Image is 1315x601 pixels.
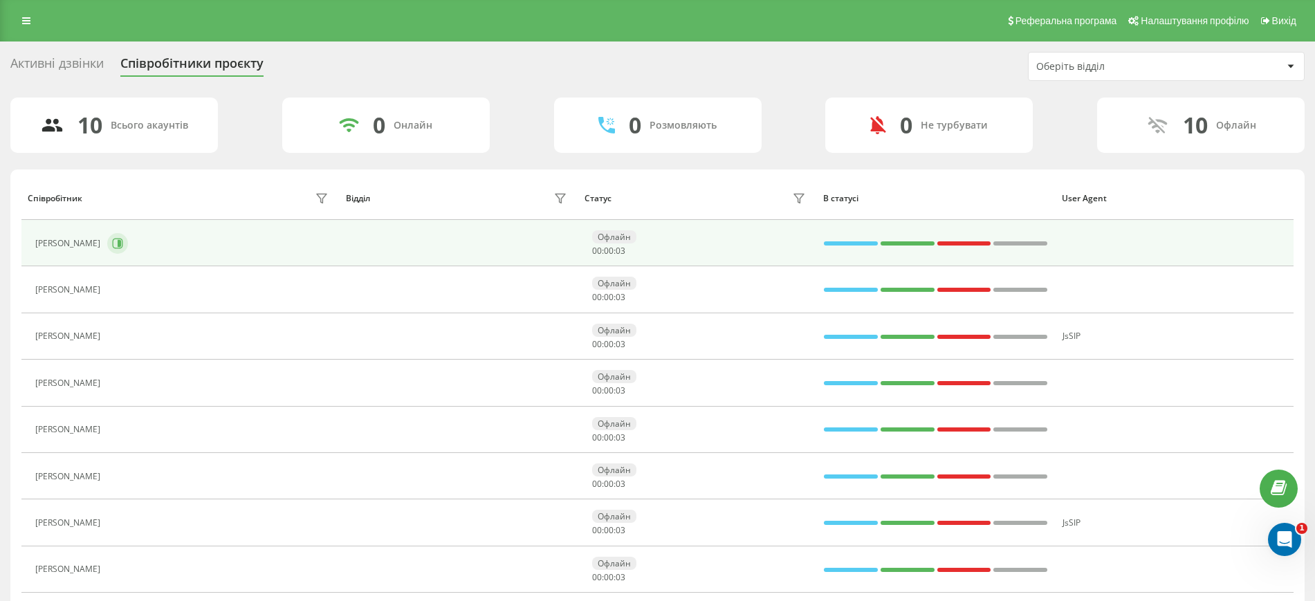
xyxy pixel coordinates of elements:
[604,524,614,536] span: 00
[592,573,625,582] div: : :
[111,120,188,131] div: Всього акаунтів
[592,277,636,290] div: Офлайн
[1216,120,1256,131] div: Офлайн
[1015,15,1117,26] span: Реферальна програма
[592,417,636,430] div: Офлайн
[1141,15,1249,26] span: Налаштування профілю
[1183,112,1208,138] div: 10
[35,285,104,295] div: [PERSON_NAME]
[592,340,625,349] div: : :
[35,331,104,341] div: [PERSON_NAME]
[592,432,602,443] span: 00
[592,571,602,583] span: 00
[35,239,104,248] div: [PERSON_NAME]
[35,425,104,434] div: [PERSON_NAME]
[592,557,636,570] div: Офлайн
[592,510,636,523] div: Офлайн
[616,291,625,303] span: 03
[616,524,625,536] span: 03
[604,478,614,490] span: 00
[604,432,614,443] span: 00
[616,478,625,490] span: 03
[592,463,636,477] div: Офлайн
[28,194,82,203] div: Співробітник
[1036,61,1202,73] div: Оберіть відділ
[1063,517,1080,528] span: JsSIP
[35,518,104,528] div: [PERSON_NAME]
[616,571,625,583] span: 03
[921,120,988,131] div: Не турбувати
[592,245,602,257] span: 00
[1296,523,1307,534] span: 1
[616,432,625,443] span: 03
[823,194,1049,203] div: В статусі
[616,245,625,257] span: 03
[394,120,432,131] div: Онлайн
[592,370,636,383] div: Офлайн
[1272,15,1296,26] span: Вихід
[604,245,614,257] span: 00
[592,230,636,243] div: Офлайн
[592,526,625,535] div: : :
[120,56,264,77] div: Співробітники проєкту
[592,324,636,337] div: Офлайн
[604,385,614,396] span: 00
[592,293,625,302] div: : :
[585,194,611,203] div: Статус
[592,338,602,350] span: 00
[616,338,625,350] span: 03
[35,564,104,574] div: [PERSON_NAME]
[35,378,104,388] div: [PERSON_NAME]
[629,112,641,138] div: 0
[35,472,104,481] div: [PERSON_NAME]
[1063,330,1080,342] span: JsSIP
[1062,194,1287,203] div: User Agent
[592,386,625,396] div: : :
[616,385,625,396] span: 03
[592,246,625,256] div: : :
[604,571,614,583] span: 00
[592,478,602,490] span: 00
[373,112,385,138] div: 0
[604,291,614,303] span: 00
[592,524,602,536] span: 00
[1268,523,1301,556] iframe: Intercom live chat
[77,112,102,138] div: 10
[900,112,912,138] div: 0
[346,194,370,203] div: Відділ
[604,338,614,350] span: 00
[592,291,602,303] span: 00
[650,120,717,131] div: Розмовляють
[592,433,625,443] div: : :
[10,56,104,77] div: Активні дзвінки
[592,385,602,396] span: 00
[592,479,625,489] div: : :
